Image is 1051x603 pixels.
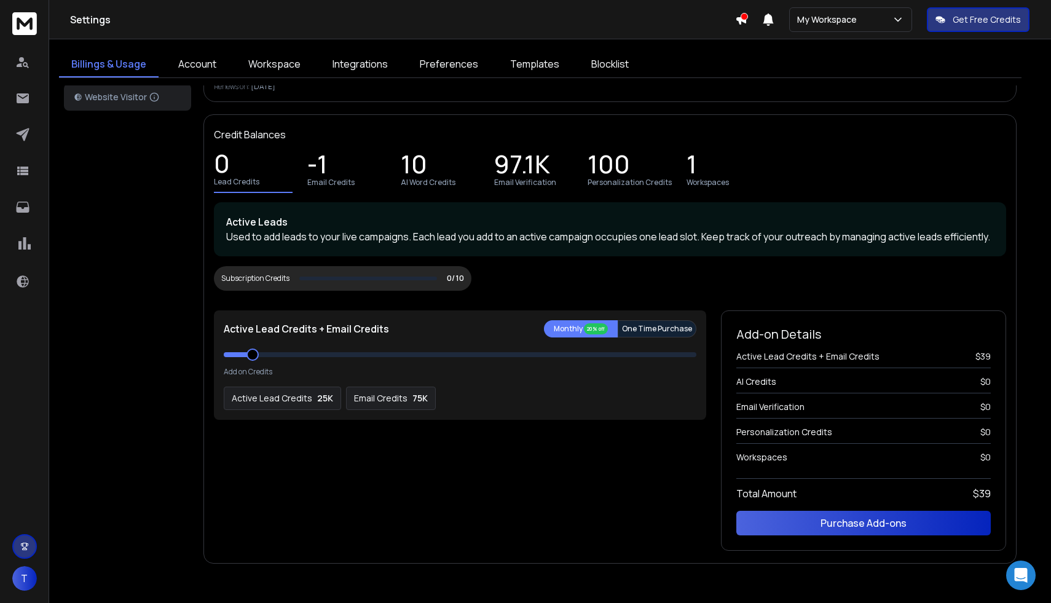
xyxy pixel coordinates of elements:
[224,367,272,377] p: Add on Credits
[544,320,618,337] button: Monthly 20% off
[797,14,862,26] p: My Workspace
[447,274,464,283] p: 0/ 10
[973,486,991,501] span: $ 39
[12,566,37,591] button: T
[317,392,333,404] p: 25K
[232,392,312,404] p: Active Lead Credits
[407,52,490,77] a: Preferences
[736,326,991,343] h2: Add-on Details
[953,14,1021,26] p: Get Free Credits
[224,321,389,336] p: Active Lead Credits + Email Credits
[70,12,735,27] h1: Settings
[736,426,832,438] span: Personalization Credits
[584,323,608,334] div: 20% off
[214,157,230,175] p: 0
[214,177,259,187] p: Lead Credits
[736,511,991,535] button: Purchase Add-ons
[214,82,1006,92] p: Renews on:
[236,52,313,77] a: Workspace
[307,158,328,175] p: -1
[166,52,229,77] a: Account
[307,178,355,187] p: Email Credits
[588,158,630,175] p: 100
[354,392,407,404] p: Email Credits
[980,401,991,413] span: $ 0
[226,215,994,229] p: Active Leads
[975,350,991,363] span: $ 39
[579,52,641,77] a: Blocklist
[226,229,994,244] p: Used to add leads to your live campaigns. Each lead you add to an active campaign occupies one le...
[618,320,696,337] button: One Time Purchase
[320,52,400,77] a: Integrations
[927,7,1029,32] button: Get Free Credits
[401,178,455,187] p: AI Word Credits
[588,178,672,187] p: Personalization Credits
[59,52,159,77] a: Billings & Usage
[736,350,880,363] span: Active Lead Credits + Email Credits
[736,486,797,501] span: Total Amount
[412,392,428,404] p: 75K
[251,81,275,92] span: [DATE]
[736,451,787,463] span: Workspaces
[980,376,991,388] span: $ 0
[687,178,729,187] p: Workspaces
[401,158,427,175] p: 10
[494,178,556,187] p: Email Verification
[498,52,572,77] a: Templates
[980,451,991,463] span: $ 0
[214,127,286,142] p: Credit Balances
[494,158,550,175] p: 97.1K
[64,84,191,111] button: Website Visitor
[1006,561,1036,590] div: Open Intercom Messenger
[736,376,776,388] span: AI Credits
[221,274,289,283] div: Subscription Credits
[736,401,805,413] span: Email Verification
[687,158,697,175] p: 1
[980,426,991,438] span: $ 0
